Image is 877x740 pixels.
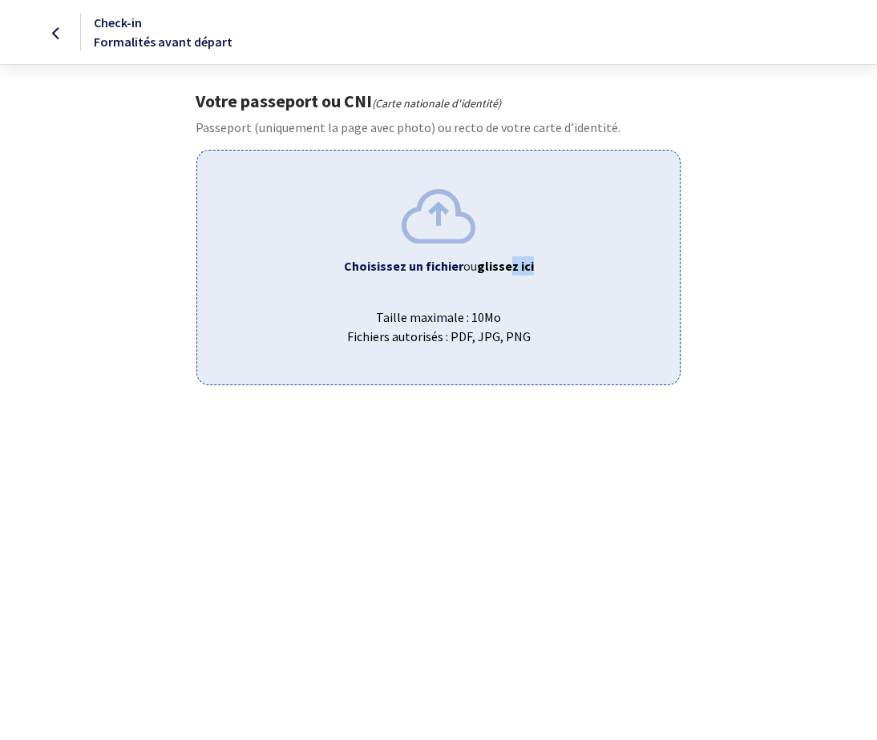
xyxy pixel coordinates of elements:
[196,118,681,137] p: Passeport (uniquement la page avec photo) ou recto de votre carte d’identité.
[402,189,475,243] img: upload.png
[463,258,534,274] span: ou
[94,14,232,50] span: Check-in Formalités avant départ
[344,258,463,274] b: Choisissez un fichier
[196,90,681,111] h1: Votre passeport ou CNI
[477,258,534,274] b: glissez ici
[210,295,667,346] span: Taille maximale : 10Mo Fichiers autorisés : PDF, JPG, PNG
[372,96,501,111] i: (Carte nationale d'identité)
